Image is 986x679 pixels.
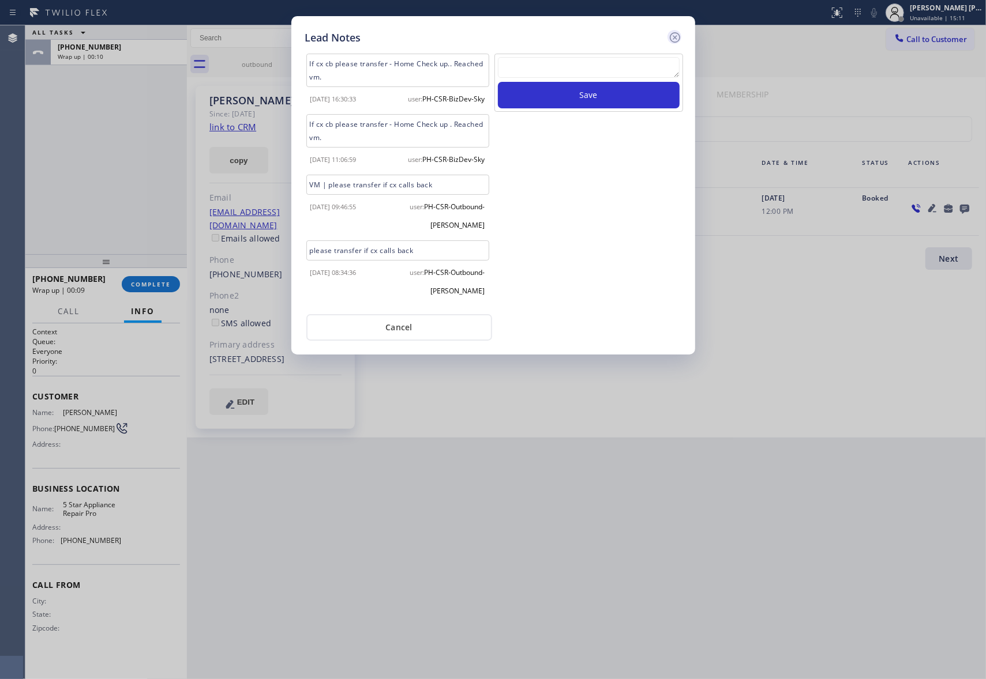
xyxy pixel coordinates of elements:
span: user: [408,155,423,164]
div: If cx cb please transfer - Home Check up.. Reached vm. [306,54,489,87]
span: [DATE] 08:34:36 [310,268,357,277]
span: [DATE] 11:06:59 [310,155,357,164]
span: user: [408,95,423,103]
button: Save [498,82,680,108]
span: PH-CSR-BizDev-Sky [423,154,485,164]
div: VM | please transfer if cx calls back [306,175,489,195]
h5: Lead Notes [305,30,361,46]
span: PH-CSR-BizDev-Sky [423,94,485,104]
div: please transfer if cx calls back [306,240,489,261]
span: PH-CSR-Outbound-[PERSON_NAME] [425,267,485,296]
div: If cx cb please transfer - Home Check up . Reached vm. [306,114,489,148]
span: user: [410,202,425,211]
span: [DATE] 16:30:33 [310,95,357,103]
span: [DATE] 09:46:55 [310,202,357,211]
span: user: [410,268,425,277]
button: Cancel [306,314,492,341]
span: PH-CSR-Outbound-[PERSON_NAME] [425,202,485,230]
